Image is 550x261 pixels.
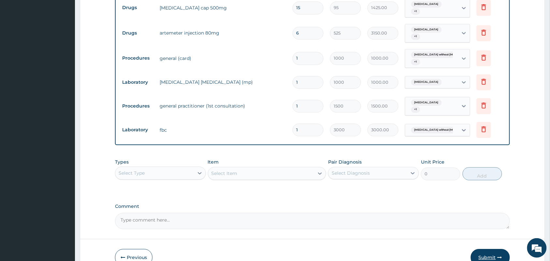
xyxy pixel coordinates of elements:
[119,76,156,88] td: Laboratory
[463,167,502,180] button: Add
[156,1,289,14] td: [MEDICAL_DATA] cap 500mg
[119,100,156,112] td: Procedures
[156,123,289,137] td: fbc
[411,51,477,58] span: [MEDICAL_DATA] without [MEDICAL_DATA]
[411,8,420,15] span: + 1
[208,159,219,165] label: Item
[12,33,26,49] img: d_794563401_company_1708531726252_794563401
[3,178,124,201] textarea: Type your message and hit 'Enter'
[411,106,420,113] span: + 1
[411,79,442,85] span: [MEDICAL_DATA]
[328,159,362,165] label: Pair Diagnosis
[115,159,129,165] label: Types
[156,76,289,89] td: [MEDICAL_DATA] [MEDICAL_DATA] (mp)
[119,27,156,39] td: Drugs
[119,52,156,64] td: Procedures
[119,170,145,176] div: Select Type
[156,99,289,112] td: general practitioner (1st consultation)
[119,2,156,14] td: Drugs
[156,26,289,39] td: artemeter injection 80mg
[119,124,156,136] td: Laboratory
[411,1,442,7] span: [MEDICAL_DATA]
[332,170,370,176] div: Select Diagnosis
[115,204,510,209] label: Comment
[411,26,442,33] span: [MEDICAL_DATA]
[156,52,289,65] td: general (card)
[421,159,444,165] label: Unit Price
[411,127,477,133] span: [MEDICAL_DATA] without [MEDICAL_DATA]
[107,3,123,19] div: Minimize live chat window
[411,33,420,40] span: + 1
[411,59,420,65] span: + 1
[411,99,442,106] span: [MEDICAL_DATA]
[38,82,90,148] span: We're online!
[34,36,109,45] div: Chat with us now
